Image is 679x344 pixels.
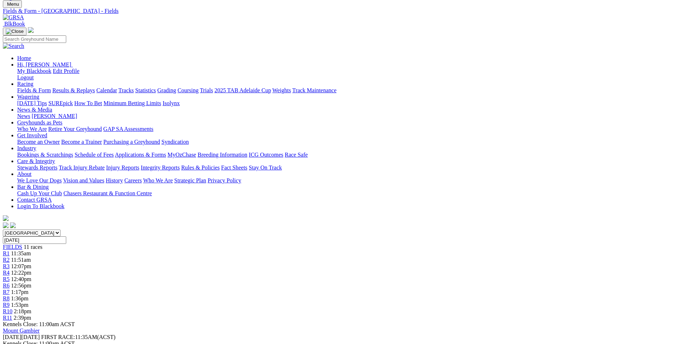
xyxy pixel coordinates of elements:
[3,222,9,228] img: facebook.svg
[208,177,241,183] a: Privacy Policy
[6,29,24,34] img: Close
[63,177,104,183] a: Vision and Values
[3,295,10,301] a: R8
[168,152,196,158] a: MyOzChase
[3,289,10,295] a: R7
[17,171,31,177] a: About
[17,100,47,106] a: [DATE] Tips
[3,334,40,340] span: [DATE]
[174,177,206,183] a: Strategic Plan
[17,62,73,68] a: Hi, [PERSON_NAME]
[11,250,31,256] span: 11:35am
[17,94,39,100] a: Wagering
[17,81,33,87] a: Racing
[3,270,10,276] a: R4
[53,68,79,74] a: Edit Profile
[7,1,19,7] span: Menu
[17,190,676,197] div: Bar & Dining
[3,282,10,289] a: R6
[3,21,25,27] a: BlkBook
[17,164,57,171] a: Stewards Reports
[17,197,52,203] a: Contact GRSA
[3,236,66,244] input: Select date
[11,302,29,308] span: 1:53pm
[17,68,52,74] a: My Blackbook
[3,28,26,35] button: Toggle navigation
[3,302,10,308] a: R9
[10,222,16,228] img: twitter.svg
[17,126,47,132] a: Who We Are
[96,87,117,93] a: Calendar
[17,113,676,119] div: News & Media
[3,14,24,21] img: GRSA
[17,62,71,68] span: Hi, [PERSON_NAME]
[3,276,10,282] a: R5
[17,87,51,93] a: Fields & Form
[17,126,676,132] div: Greyhounds as Pets
[17,177,676,184] div: About
[103,139,160,145] a: Purchasing a Greyhound
[157,87,176,93] a: Grading
[17,184,49,190] a: Bar & Dining
[17,55,31,61] a: Home
[3,263,10,269] span: R3
[28,27,34,33] img: logo-grsa-white.png
[11,295,29,301] span: 1:36pm
[3,257,10,263] a: R2
[198,152,247,158] a: Breeding Information
[14,308,31,314] span: 2:18pm
[3,321,75,327] span: Kennels Close: 11:00am ACST
[3,215,9,221] img: logo-grsa-white.png
[17,203,64,209] a: Login To Blackbook
[135,87,156,93] a: Statistics
[17,152,73,158] a: Bookings & Scratchings
[3,334,21,340] span: [DATE]
[200,87,213,93] a: Trials
[3,8,676,14] a: Fields & Form - [GEOGRAPHIC_DATA] - Fields
[249,152,283,158] a: ICG Outcomes
[3,315,12,321] span: R11
[292,87,336,93] a: Track Maintenance
[103,126,154,132] a: GAP SA Assessments
[17,152,676,158] div: Industry
[285,152,307,158] a: Race Safe
[4,21,25,27] span: BlkBook
[17,177,62,183] a: We Love Our Dogs
[115,152,166,158] a: Applications & Forms
[3,244,22,250] a: FIELDS
[31,113,77,119] a: [PERSON_NAME]
[11,257,31,263] span: 11:51am
[124,177,142,183] a: Careers
[103,100,161,106] a: Minimum Betting Limits
[141,164,180,171] a: Integrity Reports
[61,139,102,145] a: Become a Trainer
[161,139,189,145] a: Syndication
[272,87,291,93] a: Weights
[17,119,62,126] a: Greyhounds as Pets
[17,132,47,138] a: Get Involved
[3,43,24,49] img: Search
[17,100,676,107] div: Wagering
[17,139,60,145] a: Become an Owner
[11,289,29,295] span: 1:17pm
[163,100,180,106] a: Isolynx
[17,145,36,151] a: Industry
[59,164,105,171] a: Track Injury Rebate
[41,334,116,340] span: 11:35AM(ACST)
[48,100,73,106] a: SUREpick
[3,308,13,314] a: R10
[11,263,31,269] span: 12:07pm
[17,190,62,196] a: Cash Up Your Club
[17,107,52,113] a: News & Media
[249,164,282,171] a: Stay On Track
[17,164,676,171] div: Care & Integrity
[63,190,152,196] a: Chasers Restaurant & Function Centre
[11,282,31,289] span: 12:56pm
